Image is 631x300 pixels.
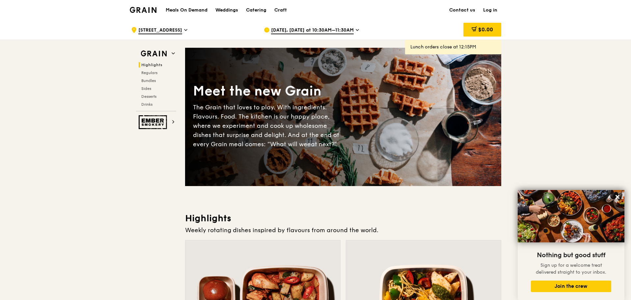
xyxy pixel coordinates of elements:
[166,7,207,14] h1: Meals On Demand
[141,102,152,107] span: Drinks
[185,226,501,235] div: Weekly rotating dishes inspired by flavours from around the world.
[518,190,624,242] img: DSC07876-Edit02-Large.jpeg
[536,262,606,275] span: Sign up for a welcome treat delivered straight to your inbox.
[139,48,169,60] img: Grain web logo
[612,192,623,202] button: Close
[242,0,270,20] a: Catering
[141,94,156,99] span: Desserts
[246,0,266,20] div: Catering
[138,27,182,34] span: [STREET_ADDRESS]
[139,115,169,129] img: Ember Smokery web logo
[141,86,151,91] span: Sides
[479,0,501,20] a: Log in
[141,78,156,83] span: Bundles
[141,70,157,75] span: Regulars
[215,0,238,20] div: Weddings
[271,27,354,34] span: [DATE], [DATE] at 10:30AM–11:30AM
[130,7,156,13] img: Grain
[141,63,162,67] span: Highlights
[274,0,287,20] div: Craft
[410,44,496,50] div: Lunch orders close at 12:15PM
[270,0,291,20] a: Craft
[193,103,343,149] div: The Grain that loves to play. With ingredients. Flavours. Food. The kitchen is our happy place, w...
[185,212,501,224] h3: Highlights
[537,251,605,259] span: Nothing but good stuff
[211,0,242,20] a: Weddings
[193,82,343,100] div: Meet the new Grain
[307,141,337,148] span: eat next?”
[445,0,479,20] a: Contact us
[531,281,611,292] button: Join the crew
[478,26,493,33] span: $0.00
